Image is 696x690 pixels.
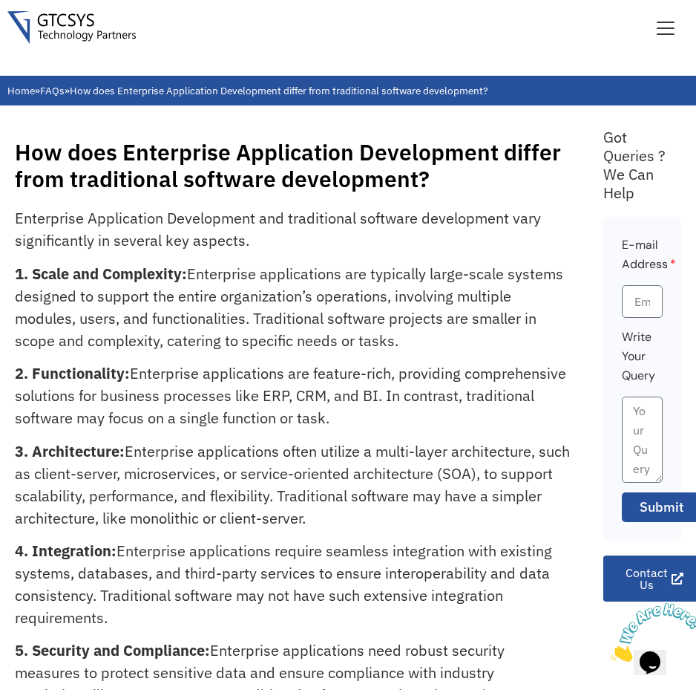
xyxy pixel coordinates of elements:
[7,84,487,97] span: » »
[15,207,570,252] p: Enterprise Application Development and traditional software development vary significantly in sev...
[622,235,676,285] label: E-mail Address
[15,640,210,660] strong: 5. Security and Compliance:
[15,264,187,284] strong: 1. Scale and Complexity:
[15,440,570,530] p: Enterprise applications often utilize a multi-layer architecture, such as client-server, microser...
[15,541,116,561] strong: 4. Integration:
[626,567,668,590] span: Contact Us
[622,328,663,397] label: Write Your Query
[604,597,696,668] iframe: chat widget
[70,84,487,97] span: How does Enterprise Application Development differ from traditional software development?
[15,139,588,192] h1: How does Enterprise Application Development differ from traditional software development?
[15,441,125,461] strong: 3. Architecture:
[15,263,570,352] p: Enterprise applications are typically large-scale systems designed to support the entire organiza...
[15,362,570,429] p: Enterprise applications are feature-rich, providing comprehensive solutions for business processe...
[603,128,681,202] div: Got Queries ? We Can Help
[622,285,663,318] input: Email
[640,498,684,517] span: Submit
[7,84,35,97] a: Home
[15,540,570,629] p: Enterprise applications require seamless integration with existing systems, databases, and third-...
[15,363,130,383] strong: 2. Functionality:
[7,11,136,44] img: Gtcsys logo
[40,84,65,97] a: FAQs
[622,235,663,532] form: Faq Form
[6,6,98,65] img: Chat attention grabber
